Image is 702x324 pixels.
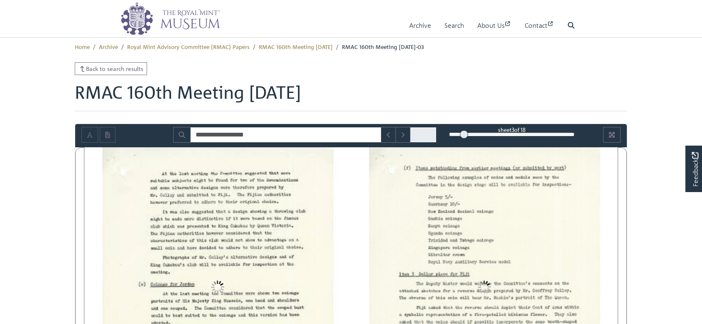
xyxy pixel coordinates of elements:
[81,127,98,143] button: Toggle text selection (Alt+T)
[395,127,410,143] button: Next Match
[603,127,621,143] button: Full screen mode
[444,14,464,37] a: Search
[127,43,250,50] a: Royal Mint Advisory Committee (RMAC) Papers
[409,14,431,37] a: Archive
[381,127,396,143] button: Previous Match
[190,127,381,143] input: Search for
[120,2,220,35] img: logo_wide.png
[99,43,118,50] a: Archive
[342,43,424,50] span: RMAC 160th Meeting [DATE]-03
[75,43,90,50] a: Home
[512,126,514,133] span: 3
[449,126,574,134] div: sheet of 18
[100,127,115,143] button: Open transcription window
[525,14,554,37] a: Contact
[75,62,147,75] a: Back to search results
[685,146,702,192] a: Would you like to provide feedback?
[259,43,333,50] a: RMAC 160th Meeting [DATE]
[75,82,627,111] h1: RMAC 160th Meeting [DATE]
[690,152,700,187] span: Feedback
[173,127,191,143] button: Search
[477,14,511,37] a: About Us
